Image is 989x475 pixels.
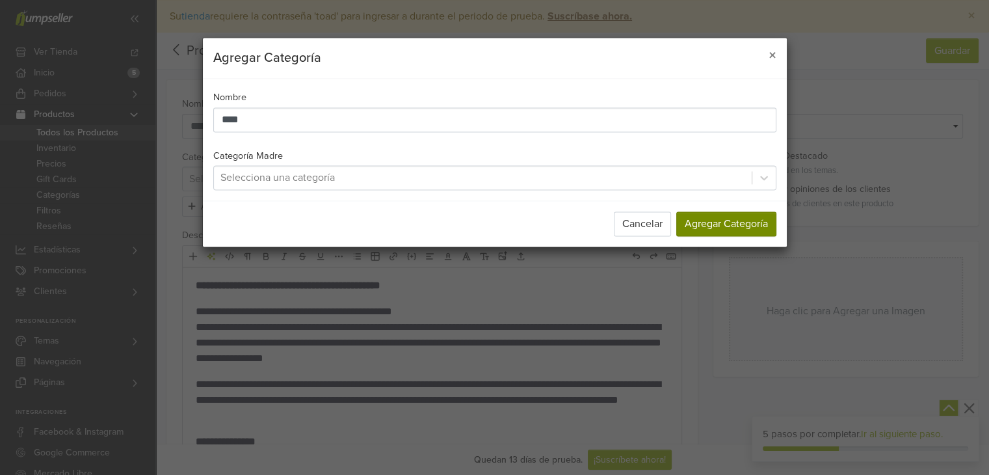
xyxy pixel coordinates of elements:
label: Nombre [213,90,246,105]
label: Categoría Madre [213,149,283,163]
button: Cancelar [614,212,671,237]
button: Agregar Categoría [676,212,776,237]
span: × [769,46,776,65]
button: Close [758,38,787,74]
h5: Agregar Categoría [213,48,321,68]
